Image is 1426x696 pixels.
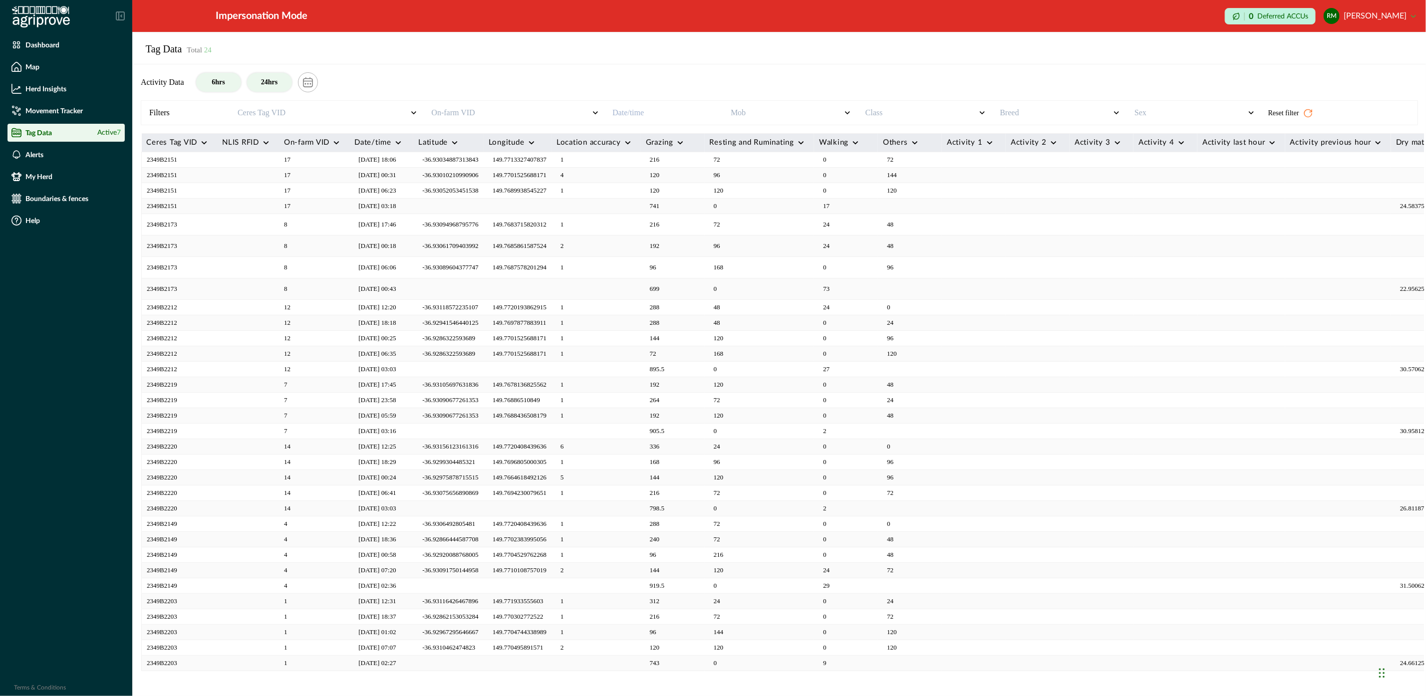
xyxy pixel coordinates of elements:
[714,411,764,421] p: 120
[1139,139,1174,147] div: Activity 4
[823,565,873,575] p: 24
[823,333,873,343] p: 0
[823,550,873,560] p: 0
[714,186,764,196] p: 120
[561,534,610,544] p: 1
[887,395,937,405] p: 24
[1075,139,1111,147] div: Activity 3
[887,318,937,328] p: 24
[354,139,391,147] div: Date/time
[650,155,700,165] p: 216
[358,220,408,230] p: [DATE] 17:46
[823,284,873,294] p: 73
[142,532,218,547] td: 2349B2149
[823,395,873,405] p: 0
[650,262,700,272] p: 96
[493,186,547,196] p: 149.7689938545227
[279,439,349,455] td: 14
[561,170,610,180] p: 4
[279,501,349,516] td: 14
[823,318,873,328] p: 0
[561,395,610,405] p: 1
[650,503,700,513] p: 798.5
[142,214,218,235] td: 2349B2173
[422,220,479,230] p: -36.93094968795776
[142,578,218,594] td: 2349B2149
[279,547,349,563] td: 4
[493,241,547,251] p: 149.7685861587524
[493,220,547,230] p: 149.7683715820312
[216,8,308,23] div: Impersonation Mode
[422,411,479,421] p: -36.93090677261353
[279,408,349,424] td: 7
[279,278,349,300] td: 8
[493,488,547,498] p: 149.7694230079651
[1249,12,1253,20] p: 0
[1202,139,1265,147] div: Activity last hour
[422,170,479,180] p: -36.93010210990906
[279,516,349,532] td: 4
[493,395,543,405] p: 149.76886510849
[25,129,52,137] p: Tag Data
[25,195,88,203] p: Boundaries & fences
[650,380,700,390] p: 192
[422,519,475,529] p: -36.9306492805481
[887,380,937,390] p: 48
[823,519,873,529] p: 0
[1290,139,1372,147] div: Activity previous hour
[561,262,610,272] p: 1
[714,201,764,211] p: 0
[422,241,479,251] p: -36.93061709403992
[823,364,873,374] p: 27
[358,262,408,272] p: [DATE] 06:06
[650,534,700,544] p: 240
[147,139,198,147] div: Ceres Tag VID
[358,488,408,498] p: [DATE] 06:41
[887,550,937,560] p: 48
[714,155,764,165] p: 72
[561,442,610,452] p: 6
[650,284,700,294] p: 699
[561,565,610,575] p: 2
[493,534,547,544] p: 149.7702383995056
[358,472,408,482] p: [DATE] 00:24
[823,411,873,421] p: 0
[823,262,873,272] p: 0
[422,442,479,452] p: -36.93156123161316
[7,102,125,120] a: Movement Tracker
[493,155,547,165] p: 149.7713327407837
[142,424,218,439] td: 2349B2219
[142,300,218,315] td: 2349B2212
[887,170,937,180] p: 144
[422,395,479,405] p: -36.93090677261353
[714,318,764,328] p: 48
[142,501,218,516] td: 2349B2220
[714,550,764,560] p: 216
[358,503,408,513] p: [DATE] 03:03
[561,349,610,359] p: 1
[887,457,937,467] p: 96
[561,472,610,482] p: 5
[142,408,218,424] td: 2349B2219
[142,393,218,408] td: 2349B2219
[561,302,610,312] p: 1
[279,393,349,408] td: 7
[222,139,259,147] div: NLIS RFID
[142,235,218,257] td: 2349B2173
[14,685,66,691] a: Terms & Conditions
[7,80,125,98] a: Herd Insights
[358,333,408,343] p: [DATE] 00:25
[279,168,349,183] td: 17
[887,241,937,251] p: 48
[279,257,349,278] td: 8
[25,173,52,181] p: My Herd
[650,426,700,436] p: 905.5
[650,220,700,230] p: 216
[422,380,479,390] p: -36.93105697631836
[714,442,764,452] p: 24
[142,183,218,199] td: 2349B2151
[279,183,349,199] td: 17
[143,103,231,123] li: Filters
[561,220,610,230] p: 1
[493,380,547,390] p: 149.7678136825562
